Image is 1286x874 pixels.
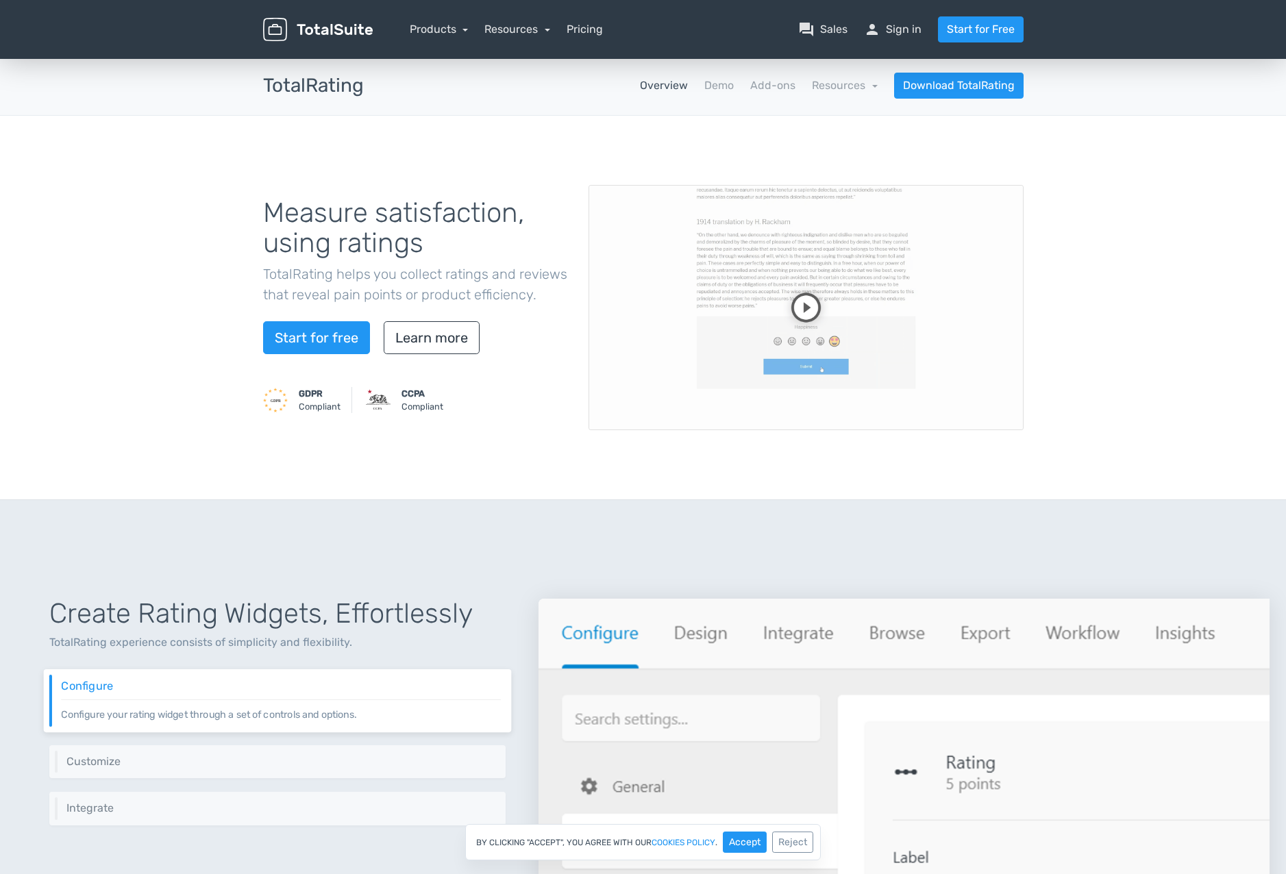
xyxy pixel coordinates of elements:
[652,838,715,847] a: cookies policy
[263,388,288,412] img: GDPR
[812,79,878,92] a: Resources
[263,198,568,258] h1: Measure satisfaction, using ratings
[263,18,373,42] img: TotalSuite for WordPress
[299,387,341,413] small: Compliant
[704,77,734,94] a: Demo
[299,388,323,399] strong: GDPR
[263,264,568,305] p: TotalRating helps you collect ratings and reviews that reveal pain points or product efficiency.
[263,75,364,97] h3: TotalRating
[465,824,821,860] div: By clicking "Accept", you agree with our .
[864,21,880,38] span: person
[366,388,391,412] img: CCPA
[401,388,425,399] strong: CCPA
[723,832,767,853] button: Accept
[401,387,443,413] small: Compliant
[567,21,603,38] a: Pricing
[66,802,495,814] h6: Integrate
[894,73,1024,99] a: Download TotalRating
[772,832,813,853] button: Reject
[263,321,370,354] a: Start for free
[484,23,550,36] a: Resources
[864,21,922,38] a: personSign in
[798,21,848,38] a: question_answerSales
[798,21,815,38] span: question_answer
[66,767,495,768] p: Change widget's appearance to follow your brand aspects easily.
[61,699,501,722] p: Configure your rating widget through a set of controls and options.
[49,599,506,629] h1: Create Rating Widgets, Effortlessly
[938,16,1024,42] a: Start for Free
[640,77,688,94] a: Overview
[750,77,795,94] a: Add-ons
[66,756,495,768] h6: Customize
[410,23,469,36] a: Products
[384,321,480,354] a: Learn more
[61,679,501,692] h6: Configure
[49,634,506,651] p: TotalRating experience consists of simplicity and flexibility.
